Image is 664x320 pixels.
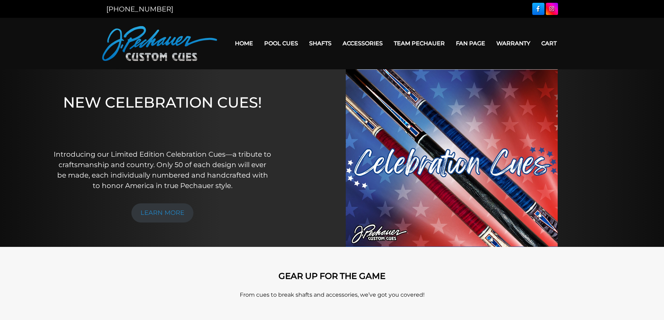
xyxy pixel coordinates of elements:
p: From cues to break shafts and accessories, we’ve got you covered! [133,291,531,299]
a: Home [229,34,259,52]
a: Warranty [491,34,536,52]
strong: GEAR UP FOR THE GAME [278,271,386,281]
a: Pool Cues [259,34,304,52]
p: Introducing our Limited Edition Celebration Cues—a tribute to craftsmanship and country. Only 50 ... [53,149,272,191]
a: LEARN MORE [131,203,193,223]
a: [PHONE_NUMBER] [106,5,173,13]
a: Team Pechauer [388,34,450,52]
h1: NEW CELEBRATION CUES! [53,94,272,139]
a: Fan Page [450,34,491,52]
a: Shafts [304,34,337,52]
a: Cart [536,34,562,52]
img: Pechauer Custom Cues [102,26,217,61]
a: Accessories [337,34,388,52]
